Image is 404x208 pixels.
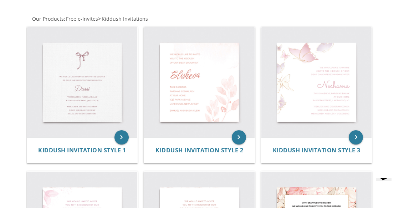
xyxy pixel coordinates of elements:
div: : [26,15,378,22]
span: Kiddush Invitation Style 2 [155,146,243,154]
img: Kiddush Invitation Style 3 [261,27,372,137]
span: > [98,15,148,22]
a: Kiddush Invitation Style 3 [273,147,360,154]
span: Kiddush Invitation Style 1 [38,146,126,154]
a: keyboard_arrow_right [114,130,129,144]
a: keyboard_arrow_right [349,130,363,144]
a: Kiddush Invitation Style 1 [38,147,126,154]
a: keyboard_arrow_right [232,130,246,144]
a: Kiddush Invitation Style 2 [155,147,243,154]
a: Free e-Invites [65,15,98,22]
a: Kiddush Invitations [101,15,148,22]
span: Free e-Invites [66,15,98,22]
span: Kiddush Invitation Style 3 [273,146,360,154]
iframe: chat widget [373,178,397,201]
span: Kiddush Invitations [102,15,148,22]
img: Kiddush Invitation Style 2 [144,27,254,137]
img: Kiddush Invitation Style 1 [27,27,137,137]
a: Our Products [31,15,64,22]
